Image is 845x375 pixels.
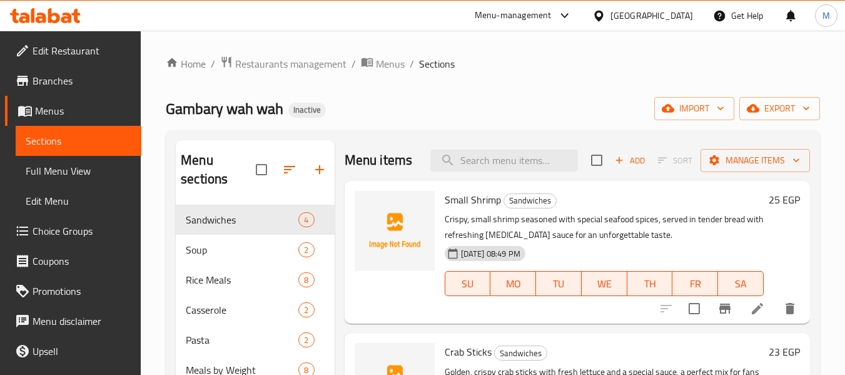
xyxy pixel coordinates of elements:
span: Choice Groups [33,223,131,239]
span: 2 [299,334,313,346]
a: Sections [16,126,141,156]
a: Coupons [5,246,141,276]
a: Choice Groups [5,216,141,246]
span: SA [723,275,759,293]
button: TU [536,271,582,296]
span: Sections [26,133,131,148]
div: Menu-management [475,8,552,23]
span: Branches [33,73,131,88]
span: Soup [186,242,298,257]
div: [GEOGRAPHIC_DATA] [610,9,693,23]
span: Select to update [681,295,707,322]
span: TU [541,275,577,293]
span: [DATE] 08:49 PM [456,248,525,260]
span: Promotions [33,284,131,299]
div: Casserole2 [176,295,334,325]
span: Casserole [186,302,298,317]
div: items [298,272,314,287]
button: WE [582,271,627,296]
span: Select section first [650,151,701,170]
span: Small Shrimp [445,190,501,209]
a: Edit Restaurant [5,36,141,66]
span: Menu disclaimer [33,314,131,329]
button: SU [445,271,491,296]
button: FR [672,271,718,296]
span: Restaurants management [235,56,347,71]
span: Menus [35,103,131,118]
li: / [352,56,356,71]
span: Menus [376,56,405,71]
div: Pasta2 [176,325,334,355]
li: / [211,56,215,71]
span: Upsell [33,344,131,359]
button: TH [627,271,673,296]
a: Restaurants management [220,56,347,72]
img: Small Shrimp [355,191,435,271]
button: Add section [305,155,335,185]
span: 2 [299,304,313,316]
span: 4 [299,214,313,226]
h6: 23 EGP [769,343,800,361]
button: import [654,97,734,120]
a: Home [166,56,206,71]
button: Manage items [701,149,810,172]
span: Coupons [33,254,131,269]
div: items [298,242,314,257]
span: Edit Menu [26,193,131,208]
a: Promotions [5,276,141,306]
a: Branches [5,66,141,96]
div: Inactive [288,103,326,118]
a: Edit menu item [750,301,765,316]
span: export [749,101,810,116]
input: search [430,150,578,172]
button: SA [718,271,764,296]
span: Crab Sticks [445,342,492,361]
span: FR [677,275,713,293]
a: Menu disclaimer [5,306,141,336]
li: / [410,56,414,71]
span: Inactive [288,105,326,115]
div: items [298,332,314,347]
span: 2 [299,244,313,256]
p: Crispy, small shrimp seasoned with special seafood spices, served in tender bread with refreshing... [445,212,764,243]
div: Soup2 [176,235,334,265]
button: Add [610,151,650,170]
span: Gambary wah wah [166,95,283,123]
div: Sandwiches [186,212,298,227]
span: Select section [584,147,610,173]
span: 8 [299,274,313,286]
div: Sandwiches4 [176,205,334,235]
button: Branch-specific-item [710,294,740,324]
h6: 25 EGP [769,191,800,208]
h2: Menu items [345,151,413,170]
span: Sort sections [275,155,305,185]
a: Edit Menu [16,186,141,216]
span: Sandwiches [495,346,547,361]
div: items [298,212,314,227]
nav: breadcrumb [166,56,820,72]
span: MO [495,275,531,293]
span: TH [632,275,668,293]
button: export [739,97,820,120]
span: Rice Meals [186,272,298,287]
h2: Menu sections [181,151,255,188]
div: Sandwiches [494,346,547,361]
a: Menus [5,96,141,126]
span: import [664,101,724,116]
a: Full Menu View [16,156,141,186]
span: Edit Restaurant [33,43,131,58]
span: Full Menu View [26,163,131,178]
a: Upsell [5,336,141,366]
span: Sections [419,56,455,71]
div: Rice Meals8 [176,265,334,295]
button: MO [490,271,536,296]
span: Add [613,153,647,168]
span: Pasta [186,332,298,347]
span: Select all sections [248,157,275,183]
span: WE [587,275,622,293]
span: Add item [610,151,650,170]
div: Sandwiches [503,193,557,208]
span: M [822,9,830,23]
